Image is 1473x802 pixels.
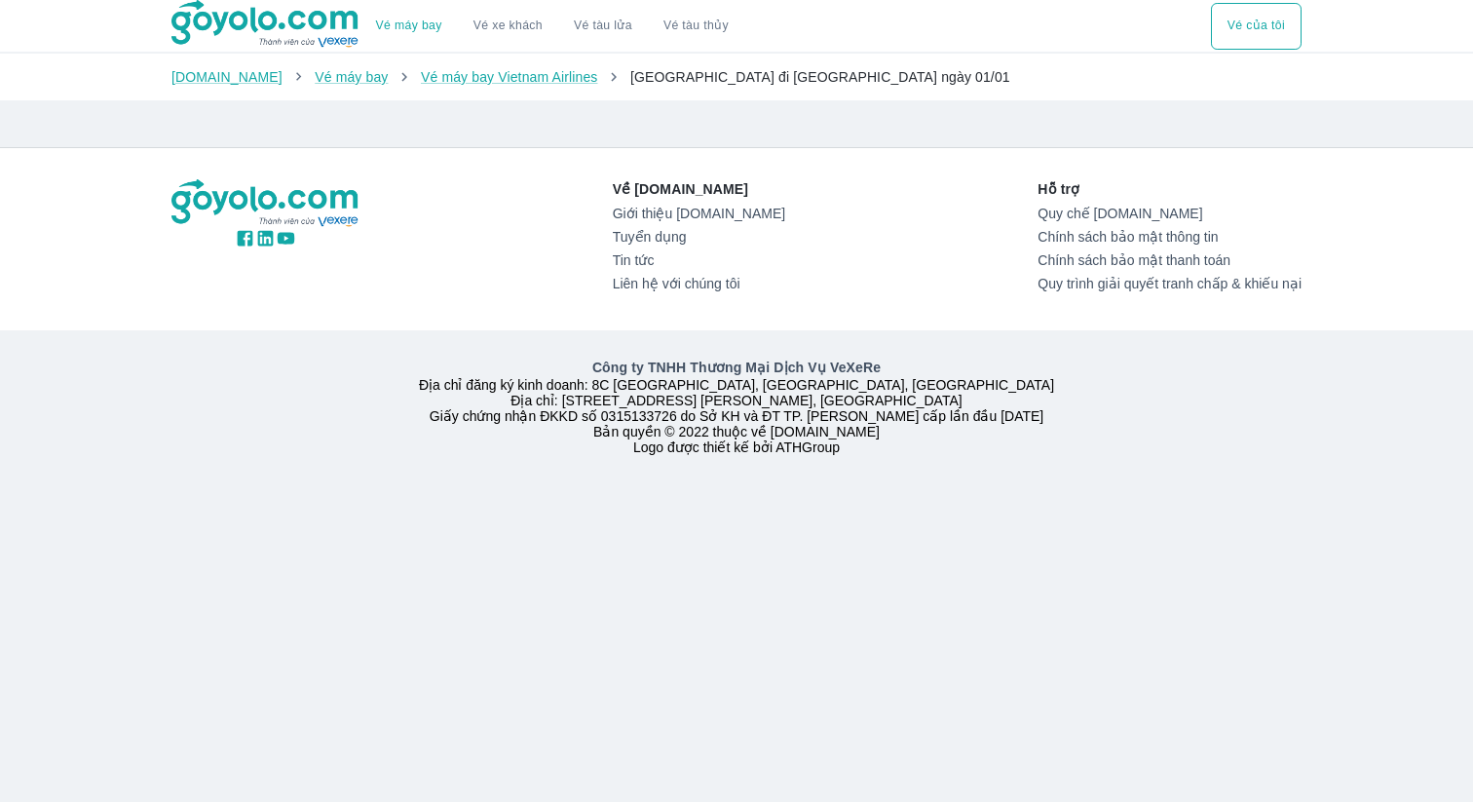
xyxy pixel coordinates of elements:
p: Hỗ trợ [1038,179,1302,199]
p: Về [DOMAIN_NAME] [613,179,785,199]
a: [DOMAIN_NAME] [171,69,283,85]
button: Vé tàu thủy [648,3,744,50]
div: choose transportation mode [1211,3,1302,50]
a: Liên hệ với chúng tôi [613,276,785,291]
div: Địa chỉ đăng ký kinh doanh: 8C [GEOGRAPHIC_DATA], [GEOGRAPHIC_DATA], [GEOGRAPHIC_DATA] Địa chỉ: [... [160,358,1313,455]
a: Vé máy bay [315,69,388,85]
a: Giới thiệu [DOMAIN_NAME] [613,206,785,221]
a: Vé tàu lửa [558,3,648,50]
a: Chính sách bảo mật thông tin [1038,229,1302,245]
p: Công ty TNHH Thương Mại Dịch Vụ VeXeRe [175,358,1298,377]
div: choose transportation mode [360,3,744,50]
a: Vé máy bay Vietnam Airlines [421,69,598,85]
a: Quy trình giải quyết tranh chấp & khiếu nại [1038,276,1302,291]
img: logo [171,179,360,228]
a: Vé máy bay [376,19,442,33]
span: [GEOGRAPHIC_DATA] đi [GEOGRAPHIC_DATA] ngày 01/01 [630,69,1010,85]
a: Quy chế [DOMAIN_NAME] [1038,206,1302,221]
a: Vé xe khách [473,19,543,33]
a: Tin tức [613,252,785,268]
button: Vé của tôi [1211,3,1302,50]
nav: breadcrumb [171,67,1302,87]
a: Tuyển dụng [613,229,785,245]
a: Chính sách bảo mật thanh toán [1038,252,1302,268]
